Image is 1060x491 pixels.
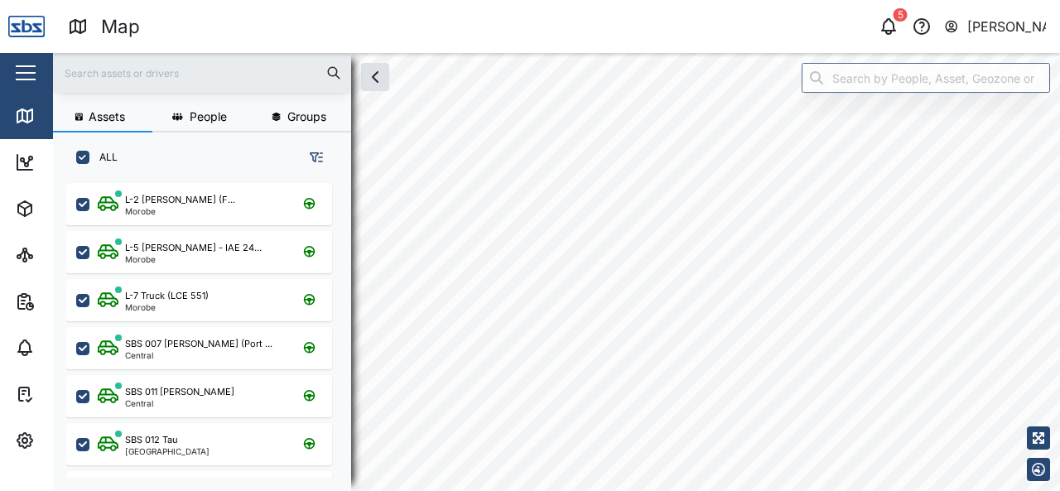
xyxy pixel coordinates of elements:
[125,351,272,359] div: Central
[802,63,1050,93] input: Search by People, Asset, Geozone or Place
[894,8,908,22] div: 5
[125,399,234,407] div: Central
[125,303,209,311] div: Morobe
[43,431,102,450] div: Settings
[89,111,125,123] span: Assets
[125,385,234,399] div: SBS 011 [PERSON_NAME]
[89,151,118,164] label: ALL
[66,177,350,478] div: grid
[967,17,1047,37] div: [PERSON_NAME]
[43,246,83,264] div: Sites
[125,241,262,255] div: L-5 [PERSON_NAME] - IAE 24...
[53,53,1060,491] canvas: Map
[943,15,1047,38] button: [PERSON_NAME]
[287,111,326,123] span: Groups
[43,385,89,403] div: Tasks
[43,292,99,310] div: Reports
[43,153,118,171] div: Dashboard
[43,107,80,125] div: Map
[63,60,341,85] input: Search assets or drivers
[125,433,178,447] div: SBS 012 Tau
[125,255,262,263] div: Morobe
[125,337,272,351] div: SBS 007 [PERSON_NAME] (Port ...
[8,8,45,45] img: Main Logo
[125,207,235,215] div: Morobe
[125,447,210,455] div: [GEOGRAPHIC_DATA]
[43,200,94,218] div: Assets
[125,289,209,303] div: L-7 Truck (LCE 551)
[125,193,235,207] div: L-2 [PERSON_NAME] (F...
[190,111,227,123] span: People
[101,12,140,41] div: Map
[43,339,94,357] div: Alarms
